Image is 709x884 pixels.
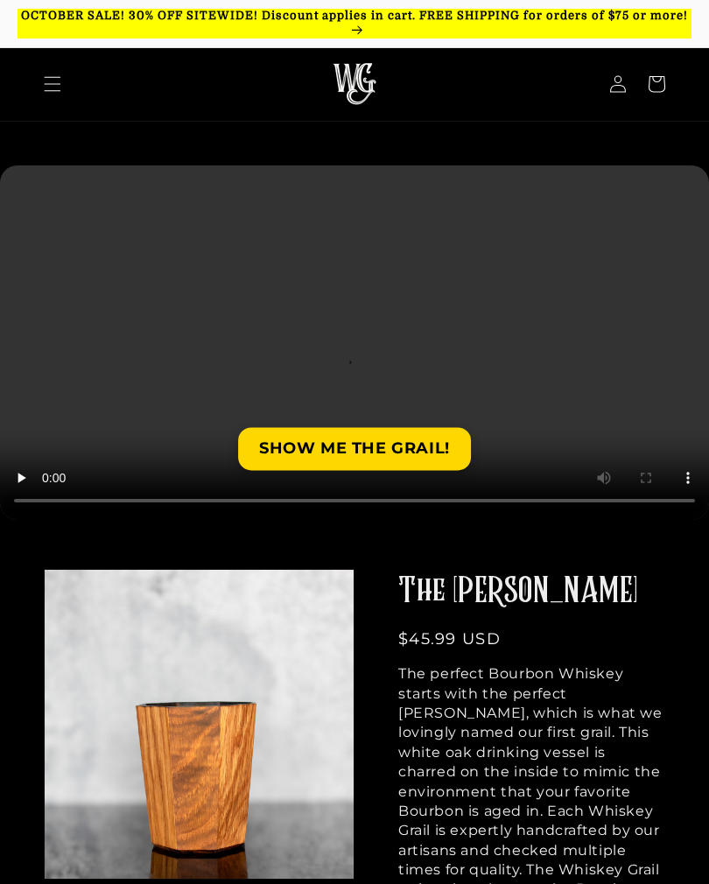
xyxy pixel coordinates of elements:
[18,9,691,39] p: OCTOBER SALE! 30% OFF SITEWIDE! Discount applies in cart. FREE SHIPPING for orders of $75 or more!
[238,427,471,470] a: SHOW ME THE GRAIL!
[398,569,665,614] h2: The [PERSON_NAME]
[333,63,376,105] img: The Whiskey Grail
[398,629,501,649] span: $45.99 USD
[33,65,72,103] summary: Menu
